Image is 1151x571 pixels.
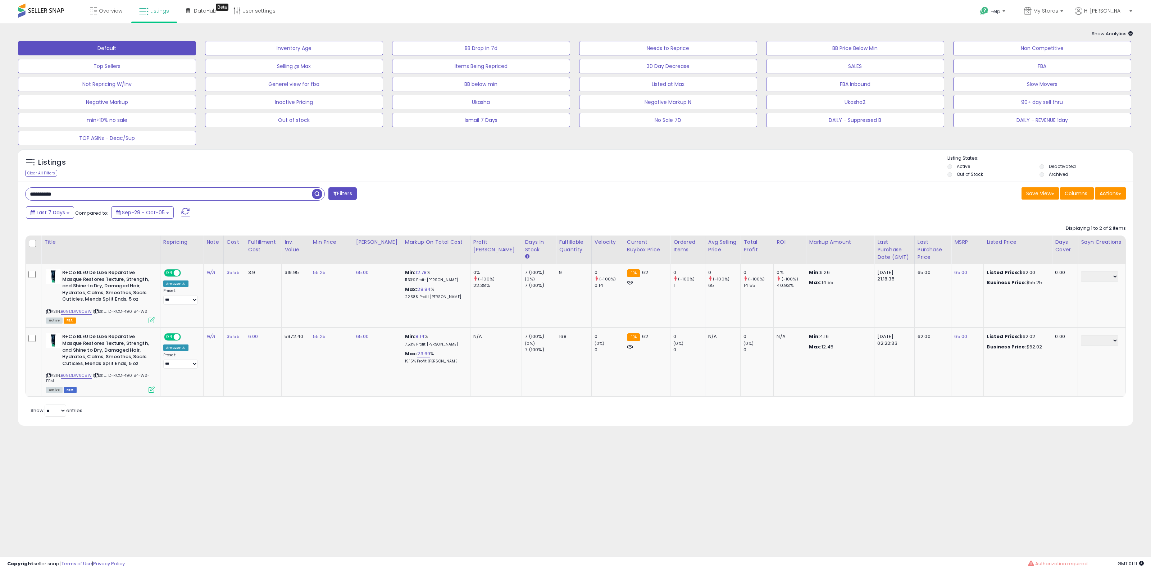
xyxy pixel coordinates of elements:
th: CSV column name: cust_attr_5_Sayn Creations [1078,236,1126,264]
b: Listed Price: [987,269,1019,276]
button: BB Price Below Min [766,41,944,55]
span: Hi [PERSON_NAME] [1084,7,1127,14]
label: Deactivated [1049,163,1076,169]
a: 55.25 [313,269,326,276]
small: (-100%) [478,276,495,282]
div: Listed Price [987,238,1049,246]
div: Cost [227,238,242,246]
button: Negative Markup [18,95,196,109]
button: Negative Markup N [579,95,757,109]
div: Amazon AI [163,280,188,287]
div: 65 [708,282,740,289]
small: (0%) [595,341,605,346]
a: 65.00 [954,333,967,340]
button: Actions [1095,187,1126,200]
span: Help [991,8,1000,14]
button: Not Repricing W/Inv [18,77,196,91]
button: Ukasha [392,95,570,109]
div: 0 [743,269,773,276]
div: 0 [708,269,740,276]
div: 3.9 [248,269,276,276]
button: Last 7 Days [26,206,74,219]
div: 0% [777,269,806,276]
div: 40.93% [777,282,806,289]
label: Out of Stock [957,171,983,177]
a: 23.69 [417,350,430,357]
div: 168 [559,333,586,340]
div: 0 [595,269,624,276]
button: Save View [1022,187,1059,200]
a: Help [974,1,1013,23]
button: FBA [953,59,1131,73]
button: No Sale 7D [579,113,757,127]
b: Min: [405,269,416,276]
div: Fulfillment Cost [248,238,278,253]
div: Last Purchase Date (GMT) [877,238,911,261]
div: 0 [595,333,624,340]
span: DataHub [194,7,217,14]
button: Non Competitive [953,41,1131,55]
p: 7.53% Profit [PERSON_NAME] [405,342,465,347]
small: (-100%) [782,276,798,282]
div: 0.14 [595,282,624,289]
div: 14.55 [743,282,773,289]
div: 0 [673,269,705,276]
button: Filters [328,187,356,200]
p: 12.45 [809,344,869,350]
b: Business Price: [987,279,1026,286]
button: FBA Inbound [766,77,944,91]
div: 7 (100%) [525,282,556,289]
span: FBA [64,318,76,324]
p: 4.16 [809,333,869,340]
img: 31BfMT6AwhL._SL40_.jpg [46,333,60,348]
small: FBA [627,269,640,277]
button: DAILY - REVENUE 1day [953,113,1131,127]
button: Inactive Pricing [205,95,383,109]
label: Active [957,163,970,169]
button: Listed at Max [579,77,757,91]
div: 0.00 [1055,333,1072,340]
small: (0%) [525,276,535,282]
b: R+Co BLEU De Luxe Reparative Masque Restores Texture, Strength, and Shine to Dry, Damaged Hair, H... [62,333,150,369]
button: 30 Day Decrease [579,59,757,73]
div: MSRP [954,238,981,246]
div: 22.38% [473,282,522,289]
span: All listings currently available for purchase on Amazon [46,387,63,393]
p: 14.55 [809,279,869,286]
small: FBA [627,333,640,341]
button: Items Being Repriced [392,59,570,73]
strong: Max: [809,279,822,286]
small: (-100%) [713,276,729,282]
small: (-100%) [748,276,765,282]
div: 0 [673,347,705,353]
p: 6.26 [809,269,869,276]
a: 65.00 [954,269,967,276]
div: Clear All Filters [25,170,57,177]
div: Avg Selling Price [708,238,737,253]
small: (0%) [525,341,535,346]
p: 11.33% Profit [PERSON_NAME] [405,278,465,283]
a: 65.00 [356,333,369,340]
b: Max: [405,350,418,357]
div: Velocity [595,238,621,246]
div: N/A [473,333,517,340]
small: (0%) [743,341,754,346]
button: Sep-29 - Oct-05 [111,206,174,219]
span: Show: entries [31,407,82,414]
span: | SKU: D-RCO-490184-WS [93,309,147,314]
a: 65.00 [356,269,369,276]
span: Compared to: [75,210,108,216]
a: B09DDW6C8W [61,373,92,379]
a: Hi [PERSON_NAME] [1075,7,1132,23]
div: Markup on Total Cost [405,238,467,246]
div: Days In Stock [525,238,553,253]
div: $62.02 [987,333,1046,340]
button: DAILY - Suppressed B [766,113,944,127]
small: (0%) [673,341,683,346]
a: 12.78 [415,269,427,276]
span: ON [165,334,174,340]
span: All listings currently available for purchase on Amazon [46,318,63,324]
div: Sayn Creations [1081,238,1123,246]
b: Listed Price: [987,333,1019,340]
button: Inventory Age [205,41,383,55]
